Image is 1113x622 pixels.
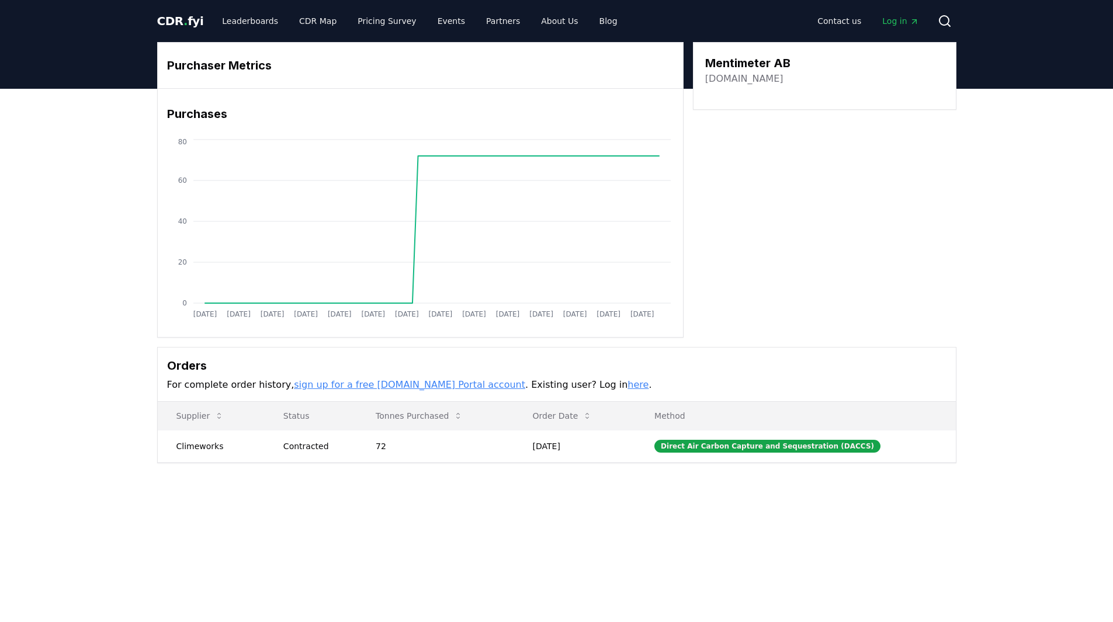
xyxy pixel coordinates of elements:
[428,11,474,32] a: Events
[654,440,880,453] div: Direct Air Carbon Capture and Sequestration (DACCS)
[808,11,871,32] a: Contact us
[157,13,204,29] a: CDR.fyi
[167,57,674,74] h3: Purchaser Metrics
[477,11,529,32] a: Partners
[882,15,918,27] span: Log in
[705,54,790,72] h3: Mentimeter AB
[630,310,654,318] tspan: [DATE]
[158,430,265,462] td: Climeworks
[808,11,928,32] nav: Main
[590,11,627,32] a: Blog
[495,310,519,318] tspan: [DATE]
[523,404,602,428] button: Order Date
[157,14,204,28] span: CDR fyi
[213,11,287,32] a: Leaderboards
[532,11,587,32] a: About Us
[294,379,525,390] a: sign up for a free [DOMAIN_NAME] Portal account
[260,310,284,318] tspan: [DATE]
[366,404,472,428] button: Tonnes Purchased
[529,310,553,318] tspan: [DATE]
[361,310,385,318] tspan: [DATE]
[178,217,186,225] tspan: 40
[563,310,587,318] tspan: [DATE]
[873,11,928,32] a: Log in
[645,410,946,422] p: Method
[290,11,346,32] a: CDR Map
[167,357,946,374] h3: Orders
[193,310,217,318] tspan: [DATE]
[213,11,626,32] nav: Main
[294,310,318,318] tspan: [DATE]
[183,14,188,28] span: .
[705,72,783,86] a: [DOMAIN_NAME]
[178,138,186,146] tspan: 80
[627,379,649,390] a: here
[462,310,486,318] tspan: [DATE]
[283,440,348,452] div: Contracted
[182,299,187,307] tspan: 0
[167,105,674,123] h3: Purchases
[274,410,348,422] p: Status
[178,176,186,185] tspan: 60
[395,310,419,318] tspan: [DATE]
[348,11,425,32] a: Pricing Survey
[178,258,186,266] tspan: 20
[514,430,636,462] td: [DATE]
[227,310,251,318] tspan: [DATE]
[327,310,351,318] tspan: [DATE]
[167,404,234,428] button: Supplier
[167,378,946,392] p: For complete order history, . Existing user? Log in .
[357,430,514,462] td: 72
[428,310,452,318] tspan: [DATE]
[597,310,620,318] tspan: [DATE]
